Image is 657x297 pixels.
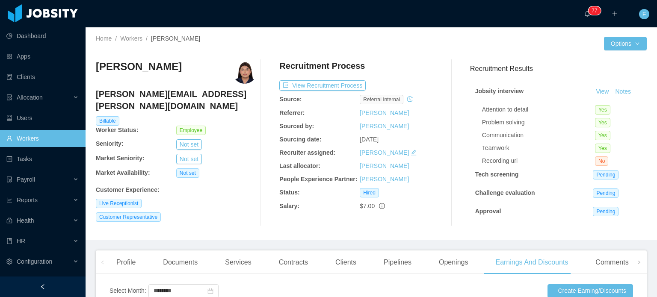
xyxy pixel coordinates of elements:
h4: [PERSON_NAME][EMAIL_ADDRESS][PERSON_NAME][DOMAIN_NAME] [96,88,257,112]
sup: 77 [588,6,601,15]
span: Configuration [17,258,52,265]
button: Notes [612,87,634,97]
span: Pending [593,188,619,198]
span: Reports [17,197,38,203]
span: $7.00 [360,203,375,209]
span: Health [17,217,34,224]
b: Last allocator: [279,162,320,169]
strong: Jobsity interview [475,88,524,94]
a: icon: appstoreApps [6,48,79,65]
i: icon: book [6,238,12,244]
a: icon: profileTasks [6,150,79,168]
button: Not set [176,139,202,150]
a: [PERSON_NAME] [360,109,409,116]
a: [PERSON_NAME] [360,176,409,182]
i: icon: setting [6,259,12,265]
div: Profile [109,250,142,274]
span: Allocation [17,94,43,101]
i: icon: solution [6,94,12,100]
b: Sourced by: [279,123,314,129]
span: Employee [176,126,206,135]
div: Documents [156,250,204,274]
span: Yes [595,118,610,127]
div: Earnings And Discounts [488,250,575,274]
b: Referrer: [279,109,305,116]
span: Billable [96,116,119,126]
span: Pending [593,207,619,216]
b: Customer Experience : [96,186,160,193]
a: icon: userWorkers [6,130,79,147]
button: Optionsicon: down [604,37,647,50]
span: [DATE] [360,136,379,143]
span: F [642,9,646,19]
div: Contracts [272,250,315,274]
i: icon: right [637,260,641,265]
b: Status: [279,189,299,196]
b: Recruiter assigned: [279,149,335,156]
b: Sourcing date: [279,136,321,143]
div: Comments [589,250,635,274]
i: icon: edit [411,150,417,156]
a: icon: auditClients [6,68,79,85]
b: Market Seniority: [96,155,145,162]
span: Hired [360,188,379,197]
i: icon: plus [612,11,618,17]
div: Services [218,250,258,274]
p: 7 [595,6,598,15]
i: icon: file-protect [6,176,12,182]
a: icon: pie-chartDashboard [6,27,79,44]
b: Seniority: [96,140,124,147]
strong: Approval [475,208,501,215]
a: icon: robotUsers [6,109,79,126]
span: HR [17,238,25,244]
div: Select Month: [109,286,146,295]
span: / [146,35,148,42]
span: Yes [595,144,610,153]
span: Yes [595,131,610,140]
h3: [PERSON_NAME] [96,60,182,74]
a: icon: exportView Recruitment Process [279,82,366,89]
span: Referral internal [360,95,403,104]
div: Problem solving [482,118,595,127]
img: 37afc876-1690-4141-8563-36a0e2d9282c_67c9f05849dc3-400w.png [233,60,257,84]
a: [PERSON_NAME] [360,123,409,129]
div: Communication [482,131,595,140]
i: icon: bell [584,11,590,17]
span: Customer Representative [96,212,161,222]
a: View [593,88,612,95]
a: [PERSON_NAME] [360,149,409,156]
div: Openings [432,250,475,274]
b: Worker Status: [96,126,138,133]
b: People Experience Partner: [279,176,357,182]
strong: Challenge evaluation [475,189,535,196]
span: Yes [595,105,610,115]
span: Live Receptionist [96,199,142,208]
b: Salary: [279,203,299,209]
strong: Tech screening [475,171,519,178]
div: Teamwork [482,144,595,153]
span: Payroll [17,176,35,183]
span: [PERSON_NAME] [151,35,200,42]
p: 7 [592,6,595,15]
span: info-circle [379,203,385,209]
div: Clients [328,250,363,274]
a: Home [96,35,112,42]
button: icon: exportView Recruitment Process [279,80,366,91]
span: No [595,156,608,166]
div: Pipelines [377,250,418,274]
i: icon: line-chart [6,197,12,203]
h3: Recruitment Results [470,63,647,74]
span: Pending [593,170,619,179]
b: Market Availability: [96,169,150,176]
a: Workers [120,35,142,42]
div: Attention to detail [482,105,595,114]
b: Source: [279,96,302,103]
span: / [115,35,117,42]
button: Not set [176,154,202,164]
i: icon: history [407,96,413,102]
i: icon: left [101,260,105,265]
div: Recording url [482,156,595,165]
h4: Recruitment Process [279,60,365,72]
i: icon: calendar [207,288,213,294]
span: Not set [176,168,199,178]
